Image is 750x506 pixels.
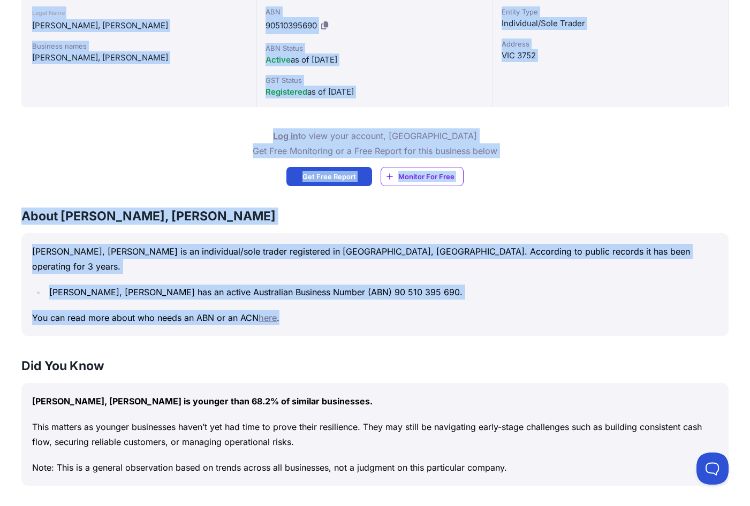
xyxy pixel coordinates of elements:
div: Entity Type [502,6,719,17]
a: Monitor For Free [381,167,464,186]
p: to view your account, [GEOGRAPHIC_DATA] Get Free Monitoring or a Free Report for this business below [253,128,497,158]
p: [PERSON_NAME], [PERSON_NAME] is younger than 68.2% of similar businesses. [32,394,718,409]
p: Note: This is a general observation based on trends across all businesses, not a judgment on this... [32,460,718,475]
a: Log in [273,131,298,141]
div: as of [DATE] [266,86,483,98]
div: as of [DATE] [266,53,483,66]
p: You can read more about who needs an ABN or an ACN . [32,310,718,325]
div: [PERSON_NAME], [PERSON_NAME] [32,51,246,64]
div: VIC 3752 [502,49,719,62]
div: GST Status [266,75,483,86]
div: Business names [32,41,246,51]
span: Get Free Report [302,171,356,182]
a: Get Free Report [286,167,372,186]
span: Active [266,55,291,65]
span: Registered [266,87,307,97]
div: Individual/Sole Trader [502,17,719,30]
div: Legal Name [32,6,246,19]
div: Address [502,39,719,49]
div: [PERSON_NAME], [PERSON_NAME] [32,19,246,32]
iframe: Toggle Customer Support [696,453,729,485]
li: [PERSON_NAME], [PERSON_NAME] has an active Australian Business Number (ABN) 90 510 395 690. [46,285,718,300]
p: This matters as younger businesses haven’t yet had time to prove their resilience. They may still... [32,419,718,449]
p: [PERSON_NAME], [PERSON_NAME] is an individual/sole trader registered in [GEOGRAPHIC_DATA], [GEOGR... [32,244,718,274]
div: ABN Status [266,43,483,53]
h3: Did You Know [21,357,729,374]
h3: About [PERSON_NAME], [PERSON_NAME] [21,208,729,225]
span: Monitor For Free [398,171,454,182]
a: here [259,312,277,323]
span: 90510395690 [266,20,317,30]
div: ABN [266,6,483,17]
